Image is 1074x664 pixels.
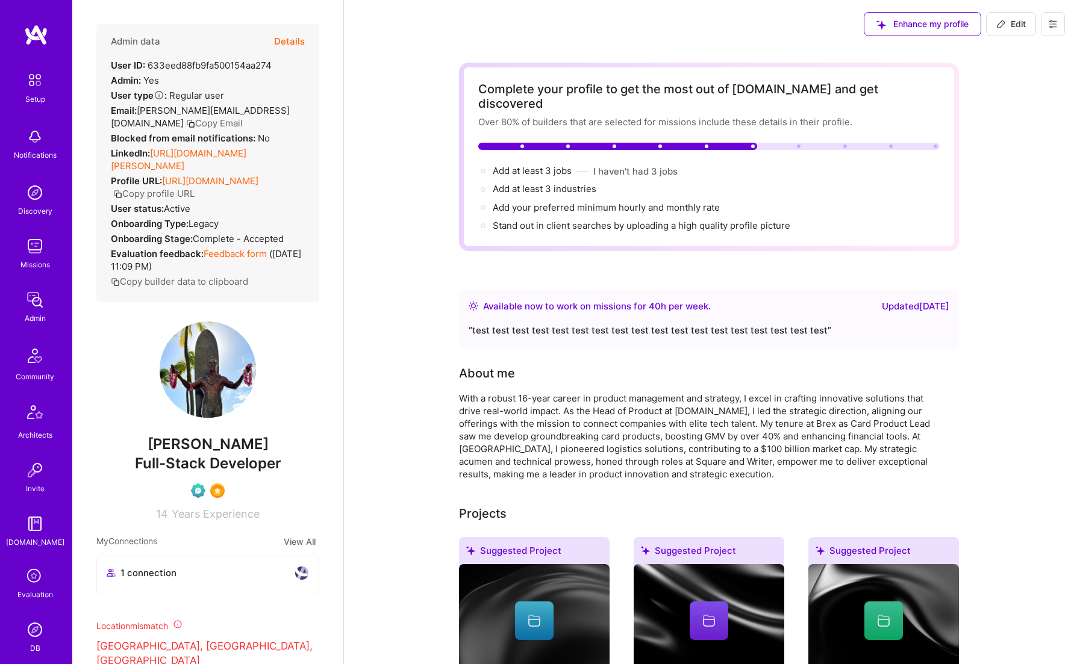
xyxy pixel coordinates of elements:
div: Over 80% of builders that are selected for missions include these details in their profile. [478,116,940,128]
i: icon SuggestedTeams [876,20,886,29]
span: 14 [156,507,168,520]
div: Invite [26,482,45,495]
i: icon Copy [111,278,120,287]
span: [PERSON_NAME] [96,435,319,453]
div: Available now to work on missions for h per week . [483,299,711,314]
a: [URL][DOMAIN_NAME][PERSON_NAME] [111,147,246,172]
strong: Onboarding Type: [111,218,189,229]
button: View All [280,535,319,548]
strong: User ID: [111,60,145,71]
img: Evaluation Call Pending [191,483,205,498]
img: User Avatar [160,321,256,418]
strong: Evaluation feedback: [111,248,204,259]
span: Add at least 3 jobs [493,165,572,176]
button: Edit [986,12,1036,36]
div: Yes [111,74,159,87]
button: Enhance my profile [864,12,981,36]
span: Active [164,203,190,214]
strong: Blocked from email notifications: [111,132,258,144]
div: Projects [459,504,507,523]
span: Edit [996,18,1026,30]
img: Invite [23,458,47,482]
i: icon SuggestedTeams [466,546,475,555]
div: Updated [DATE] [882,299,949,314]
div: [DOMAIN_NAME] [6,536,64,548]
button: Details [274,24,305,59]
img: setup [22,67,48,93]
i: icon SuggestedTeams [816,546,825,555]
strong: Profile URL: [111,175,162,187]
button: 1 connectionavatar [96,556,319,595]
img: discovery [23,181,47,205]
span: 1 connection [120,566,176,579]
a: [URL][DOMAIN_NAME] [162,175,258,187]
div: About me [459,364,515,382]
i: icon SelectionTeam [23,565,46,588]
img: Architects [20,400,49,429]
button: I haven't had 3 jobs [593,165,678,178]
div: Suggested Project [808,537,959,569]
div: Discovery [18,205,52,217]
div: Evaluation [17,588,53,601]
h4: Admin data [111,36,160,47]
div: Admin [25,312,46,324]
div: Complete your profile to get the most out of [DOMAIN_NAME] and get discovered [478,82,940,111]
div: Location mismatch [96,619,319,632]
img: guide book [23,512,47,536]
span: Years Experience [172,507,260,520]
div: Architects [18,429,52,441]
span: 40 [649,300,661,312]
i: icon Collaborator [107,568,116,577]
img: Community [20,341,49,370]
i: Help [154,90,164,101]
img: SelectionTeam [210,483,225,498]
span: legacy [189,218,219,229]
span: Full-Stack Developer [135,455,281,472]
div: ( [DATE] 11:09 PM ) [111,247,305,273]
div: Notifications [14,149,57,161]
img: Admin Search [23,618,47,642]
strong: Email: [111,105,137,116]
strong: User type : [111,90,167,101]
strong: Admin: [111,75,141,86]
strong: LinkedIn: [111,147,150,159]
div: DB [30,642,40,654]
div: No [111,132,270,144]
button: Copy Email [186,117,243,129]
button: Copy profile URL [113,187,195,200]
button: Copy builder data to clipboard [111,275,248,288]
img: admin teamwork [23,288,47,312]
img: bell [23,125,47,149]
strong: Onboarding Stage: [111,233,193,244]
span: Add your preferred minimum hourly and monthly rate [493,202,720,213]
div: Setup [25,93,45,105]
span: Enhance my profile [876,18,969,30]
strong: User status: [111,203,164,214]
i: icon Copy [186,119,195,128]
div: Stand out in client searches by uploading a high quality profile picture [493,219,790,232]
div: Regular user [111,89,224,102]
a: Feedback form [204,248,267,259]
span: Complete - Accepted [193,233,284,244]
div: With a robust 16-year career in product management and strategy, I excel in crafting innovative s... [459,392,941,480]
span: Add at least 3 industries [493,183,596,194]
img: avatar [295,566,309,580]
div: Missions [20,258,50,271]
img: teamwork [23,234,47,258]
div: Community [16,370,54,383]
div: “ test test test test test test test test test test test test test test test test test test ” [469,323,949,338]
i: icon SuggestedTeams [641,546,650,555]
div: Suggested Project [634,537,784,569]
div: Suggested Project [459,537,610,569]
i: icon Copy [113,190,122,199]
img: Availability [469,301,478,311]
span: [PERSON_NAME][EMAIL_ADDRESS][DOMAIN_NAME] [111,105,290,129]
span: My Connections [96,535,157,548]
div: 633eed88fb9fa500154aa274 [111,59,272,72]
img: logo [24,24,48,46]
